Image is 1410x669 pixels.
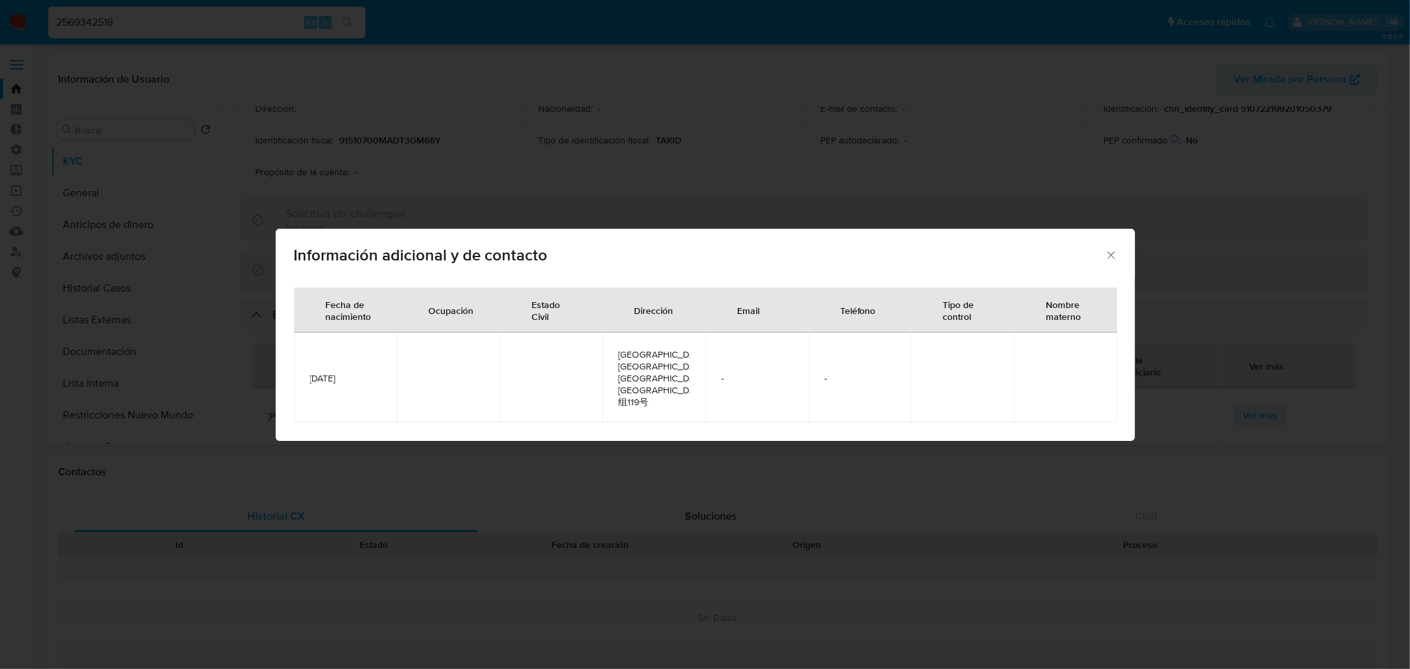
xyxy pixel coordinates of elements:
[310,288,387,332] div: Fecha de nacimiento
[927,288,998,332] div: Tipo de control
[310,372,381,384] span: [DATE]
[412,294,489,326] div: Ocupación
[1030,288,1101,332] div: Nombre materno
[618,294,689,326] div: Dirección
[824,372,896,384] span: -
[721,372,793,384] span: -
[516,288,587,332] div: Estado Civil
[618,348,689,408] span: [GEOGRAPHIC_DATA][GEOGRAPHIC_DATA][GEOGRAPHIC_DATA][GEOGRAPHIC_DATA]13组119号
[721,294,775,326] div: Email
[294,247,1105,263] span: Información adicional y de contacto
[824,294,892,326] div: Teléfono
[1105,249,1116,260] button: Cerrar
